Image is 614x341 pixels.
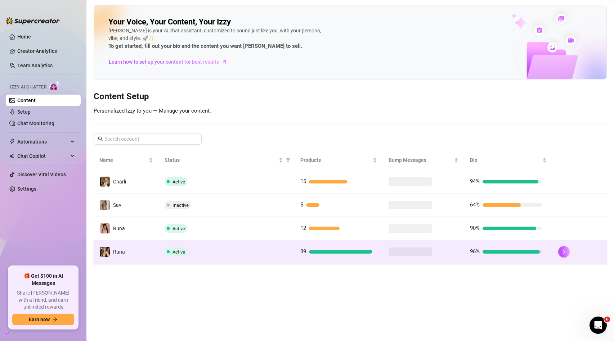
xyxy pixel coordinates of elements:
span: 🎁 Get $100 in AI Messages [12,273,74,287]
span: Bump Messages [389,156,453,164]
th: Status [159,150,295,170]
a: Discover Viral Videos [17,172,66,177]
th: Name [94,150,159,170]
span: Share [PERSON_NAME] with a friend, and earn unlimited rewards [12,290,74,311]
a: Creator Analytics [17,45,75,57]
img: Runa [100,223,110,233]
span: Izzy AI Chatter [10,84,46,91]
button: Earn nowarrow-right [12,314,74,325]
a: Team Analytics [17,63,53,68]
h3: Content Setup [94,91,607,103]
span: Active [172,249,185,255]
span: 12 [300,225,306,231]
a: Home [17,34,31,40]
span: Bio [470,156,541,164]
span: Automations [17,136,68,147]
span: right [561,249,566,254]
th: Bio [464,150,552,170]
span: 15 [300,178,306,185]
input: Search account [104,135,192,143]
a: Chat Monitoring [17,121,54,126]
span: Status [165,156,277,164]
th: Bump Messages [383,150,464,170]
span: arrow-right [221,58,228,65]
span: Learn how to set up your content for best results [109,58,219,66]
span: thunderbolt [9,139,15,145]
span: Products [300,156,371,164]
span: 90% [470,225,480,231]
span: Chat Copilot [17,150,68,162]
span: Charli [113,179,126,185]
span: Active [172,179,185,185]
a: Settings [17,186,36,192]
span: 94% [470,178,480,185]
span: Name [99,156,147,164]
h2: Your Voice, Your Content, Your Izzy [108,17,231,27]
img: logo-BBDzfeDw.svg [6,17,60,24]
span: Inactive [172,203,189,208]
span: Runa [113,226,125,231]
div: [PERSON_NAME] is your AI chat assistant, customized to sound just like you, with your persona, vi... [108,27,324,51]
span: 6 [604,317,610,322]
img: Runa [100,247,110,257]
a: Setup [17,109,31,115]
span: Sav [113,202,121,208]
span: search [98,136,103,141]
img: AI Chatter [49,81,60,91]
span: 64% [470,201,480,208]
a: Learn how to set up your content for best results [108,56,233,68]
img: ai-chatter-content-library-cLFOSyPT.png [495,6,606,79]
span: 5 [300,201,303,208]
th: Products [295,150,383,170]
strong: To get started, fill out your bio and the content you want [PERSON_NAME] to sell. [108,43,302,49]
iframe: Intercom live chat [590,317,607,334]
span: Personalized Izzy to you — Manage your content. [94,108,211,114]
span: build [4,331,9,336]
img: Sav [100,200,110,210]
a: Content [17,97,36,103]
button: right [558,246,570,258]
span: filter [286,158,290,162]
span: Earn now [29,317,50,322]
span: 96% [470,248,480,255]
span: 39 [300,248,306,255]
span: arrow-right [53,317,58,322]
img: Chat Copilot [9,154,14,159]
span: Active [172,226,185,231]
img: Charli [100,177,110,187]
span: Runa [113,249,125,255]
span: filter [284,155,292,165]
